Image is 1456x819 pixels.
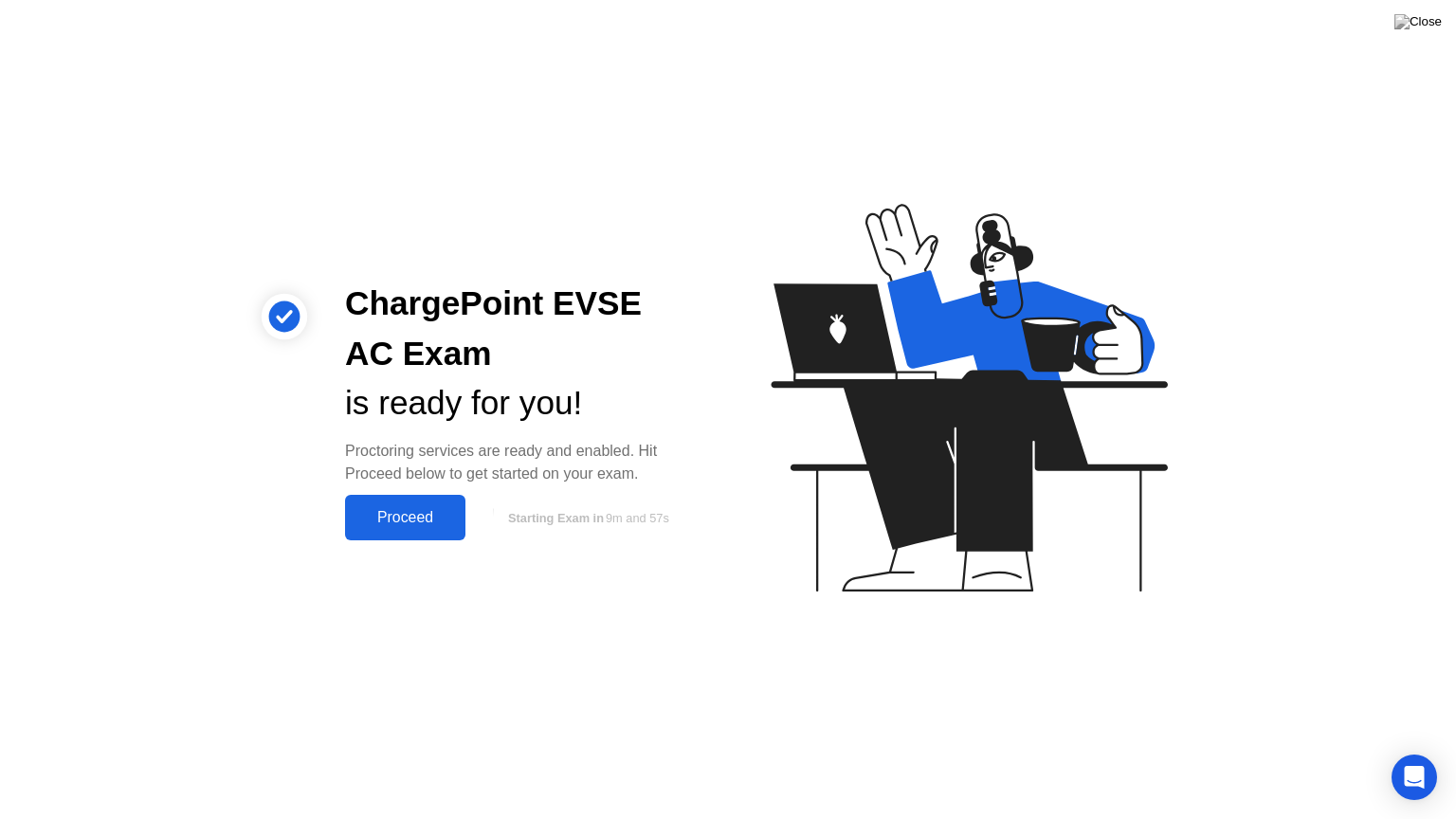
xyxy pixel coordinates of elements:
div: Proctoring services are ready and enabled. Hit Proceed below to get started on your exam. [345,440,698,485]
div: ChargePoint EVSE AC Exam [345,279,698,379]
div: Open Intercom Messenger [1392,755,1437,800]
button: Proceed [345,495,465,540]
img: Close [1394,14,1442,29]
div: is ready for you! [345,378,698,428]
button: Starting Exam in9m and 57s [475,500,698,536]
div: Proceed [351,509,460,526]
span: 9m and 57s [606,511,669,525]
